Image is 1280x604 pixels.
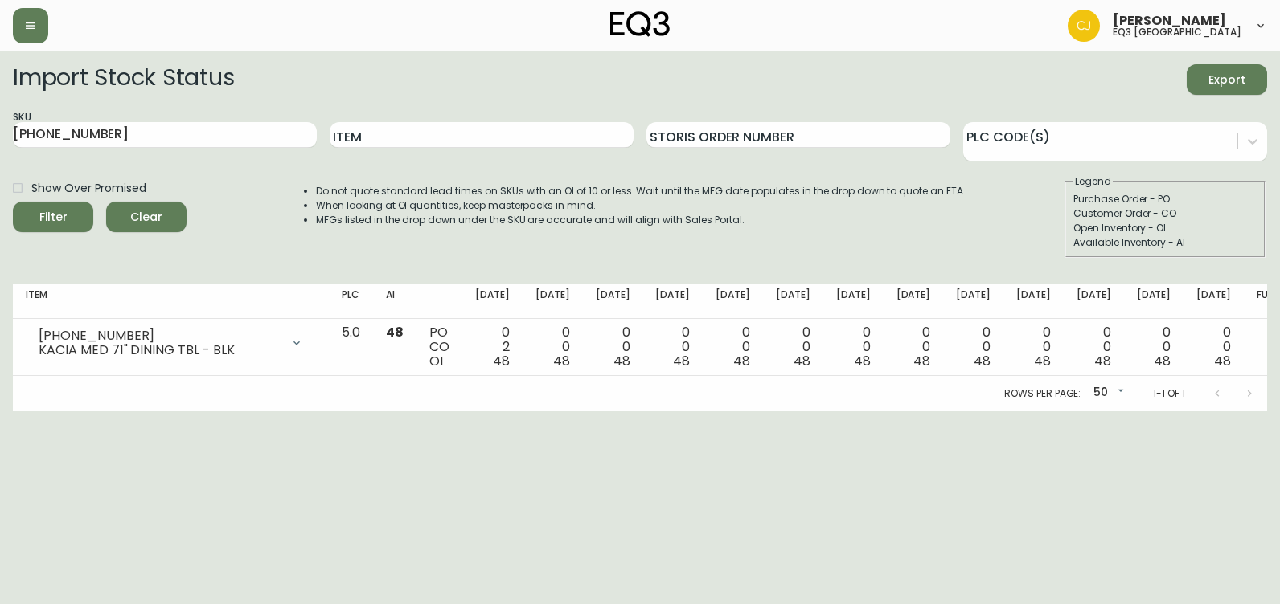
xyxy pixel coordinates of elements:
button: Filter [13,202,93,232]
span: Export [1200,70,1254,90]
div: 0 2 [475,325,510,369]
div: 0 0 [535,325,570,369]
span: 48 [386,323,404,341]
h5: eq3 [GEOGRAPHIC_DATA] [1113,27,1241,37]
th: AI [373,284,416,319]
div: 0 0 [1077,325,1111,369]
div: 0 0 [776,325,810,369]
div: KACIA MED 71" DINING TBL - BLK [39,343,281,357]
span: 48 [553,352,570,370]
th: [DATE] [462,284,523,319]
p: 1-1 of 1 [1153,386,1185,401]
div: Filter [39,207,68,227]
div: Customer Order - CO [1073,206,1257,221]
div: 0 0 [1016,325,1051,369]
div: 0 0 [1196,325,1231,369]
th: Item [13,284,329,319]
p: Rows per page: [1004,386,1081,401]
span: 48 [1154,352,1171,370]
th: [DATE] [642,284,703,319]
span: 48 [854,352,871,370]
span: [PERSON_NAME] [1113,14,1226,27]
div: 0 0 [655,325,690,369]
span: 48 [1214,352,1231,370]
div: 50 [1087,380,1127,406]
span: 48 [673,352,690,370]
div: Purchase Order - PO [1073,192,1257,206]
th: [DATE] [763,284,823,319]
div: 0 0 [1137,325,1171,369]
span: OI [429,352,443,370]
div: 0 0 [956,325,991,369]
th: [DATE] [583,284,643,319]
th: [DATE] [1184,284,1244,319]
h2: Import Stock Status [13,64,234,95]
th: [DATE] [1124,284,1184,319]
legend: Legend [1073,174,1113,189]
th: [DATE] [884,284,944,319]
img: 7836c8950ad67d536e8437018b5c2533 [1068,10,1100,42]
span: 48 [733,352,750,370]
th: [DATE] [1003,284,1064,319]
button: Clear [106,202,187,232]
th: [DATE] [1064,284,1124,319]
div: PO CO [429,325,449,369]
span: 48 [1094,352,1111,370]
span: 48 [974,352,991,370]
li: MFGs listed in the drop down under the SKU are accurate and will align with Sales Portal. [316,213,966,227]
span: 48 [913,352,930,370]
th: [DATE] [823,284,884,319]
div: [PHONE_NUMBER]KACIA MED 71" DINING TBL - BLK [26,325,316,361]
td: 5.0 [329,319,373,376]
div: Available Inventory - AI [1073,235,1257,250]
div: 0 0 [596,325,630,369]
div: Open Inventory - OI [1073,221,1257,235]
li: Do not quote standard lead times on SKUs with an OI of 10 or less. Wait until the MFG date popula... [316,184,966,198]
img: logo [610,11,670,37]
li: When looking at OI quantities, keep masterpacks in mind. [316,198,966,213]
span: 48 [1034,352,1051,370]
div: [PHONE_NUMBER] [39,329,281,343]
div: 0 0 [716,325,750,369]
div: 0 0 [896,325,931,369]
div: 0 0 [836,325,871,369]
th: [DATE] [943,284,1003,319]
th: [DATE] [703,284,763,319]
span: 48 [794,352,810,370]
th: PLC [329,284,373,319]
span: Clear [119,207,174,227]
span: 48 [493,352,510,370]
span: 48 [613,352,630,370]
span: Show Over Promised [31,180,146,197]
th: [DATE] [523,284,583,319]
button: Export [1187,64,1267,95]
